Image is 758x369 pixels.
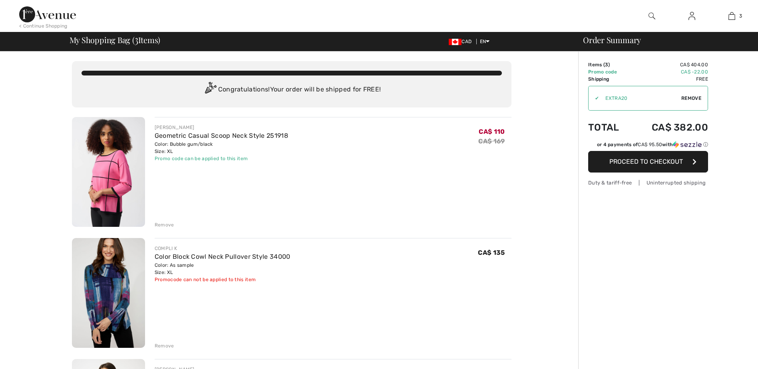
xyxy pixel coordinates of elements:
span: CA$ 95.50 [638,142,662,147]
td: CA$ 404.00 [631,61,708,68]
div: Remove [155,342,174,349]
span: 3 [739,12,742,20]
span: Proceed to Checkout [609,158,683,165]
s: CA$ 169 [478,137,505,145]
a: 3 [712,11,751,21]
button: Proceed to Checkout [588,151,708,173]
input: Promo code [599,86,681,110]
img: Congratulation2.svg [202,82,218,98]
td: Items ( ) [588,61,631,68]
span: 3 [135,34,138,44]
div: or 4 payments of with [597,141,708,148]
div: Congratulations! Your order will be shipped for FREE! [82,82,502,98]
div: < Continue Shopping [19,22,68,30]
div: [PERSON_NAME] [155,124,288,131]
span: My Shopping Bag ( Items) [70,36,161,44]
div: Order Summary [573,36,753,44]
a: Geometric Casual Scoop Neck Style 251918 [155,132,288,139]
td: Free [631,75,708,83]
td: Total [588,114,631,141]
span: EN [480,39,490,44]
div: Color: Bubble gum/black Size: XL [155,141,288,155]
img: Canadian Dollar [449,39,462,45]
div: ✔ [589,95,599,102]
td: CA$ -22.00 [631,68,708,75]
td: Shipping [588,75,631,83]
img: Color Block Cowl Neck Pullover Style 34000 [72,238,145,348]
img: Sezzle [673,141,702,148]
img: Geometric Casual Scoop Neck Style 251918 [72,117,145,227]
span: CA$ 110 [479,128,505,135]
span: Remove [681,95,701,102]
a: Sign In [682,11,702,21]
img: My Info [688,11,695,21]
img: search the website [649,11,655,21]
img: 1ère Avenue [19,6,76,22]
div: or 4 payments ofCA$ 95.50withSezzle Click to learn more about Sezzle [588,141,708,151]
div: Color: As sample Size: XL [155,262,290,276]
span: CAD [449,39,475,44]
img: My Bag [728,11,735,21]
div: COMPLI K [155,245,290,252]
span: 3 [605,62,608,67]
span: CA$ 135 [478,249,505,256]
div: Promo code can be applied to this item [155,155,288,162]
div: Duty & tariff-free | Uninterrupted shipping [588,179,708,186]
td: Promo code [588,68,631,75]
td: CA$ 382.00 [631,114,708,141]
div: Promocode can not be applied to this item [155,276,290,283]
a: Color Block Cowl Neck Pullover Style 34000 [155,253,290,260]
div: Remove [155,221,174,228]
